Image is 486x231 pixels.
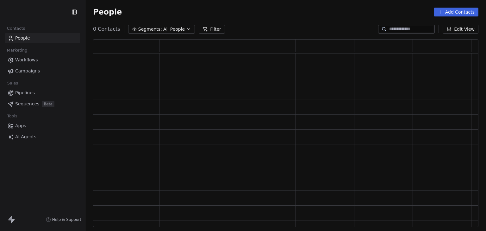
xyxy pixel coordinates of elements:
a: Workflows [5,55,80,65]
span: Marketing [4,46,30,55]
a: SequencesBeta [5,99,80,109]
span: Tools [4,111,20,121]
span: People [15,35,30,41]
span: Sequences [15,101,39,107]
a: People [5,33,80,43]
a: Pipelines [5,88,80,98]
span: AI Agents [15,134,36,140]
span: Sales [4,78,21,88]
span: Help & Support [52,217,81,222]
span: Campaigns [15,68,40,74]
span: People [93,7,122,17]
span: All People [163,26,185,33]
span: Workflows [15,57,38,63]
a: Apps [5,121,80,131]
button: Edit View [443,25,478,34]
button: Add Contacts [434,8,478,16]
span: Beta [42,101,54,107]
span: Contacts [4,24,28,33]
a: AI Agents [5,132,80,142]
a: Help & Support [46,217,81,222]
span: Segments: [138,26,162,33]
span: 0 Contacts [93,25,120,33]
span: Pipelines [15,90,35,96]
button: Filter [199,25,225,34]
span: Apps [15,122,26,129]
a: Campaigns [5,66,80,76]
